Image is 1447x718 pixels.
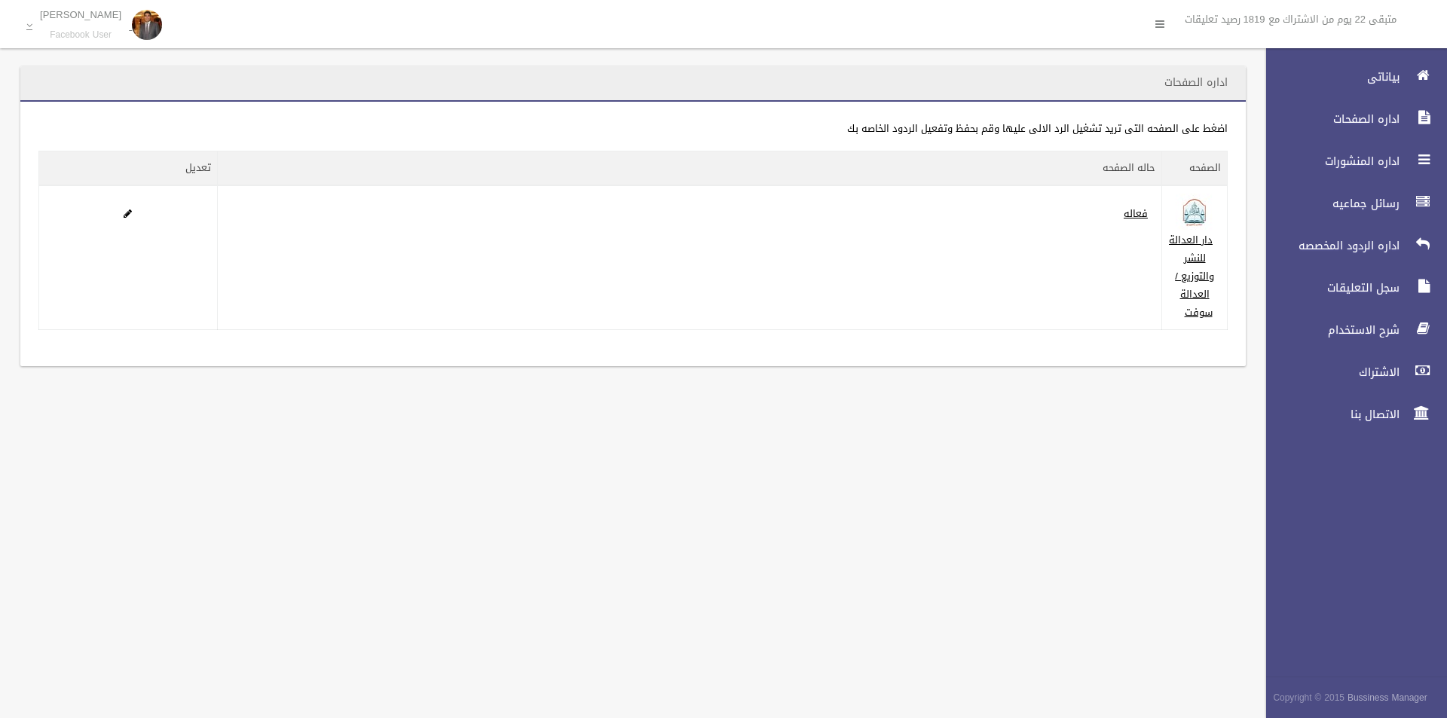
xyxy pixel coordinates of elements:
[1253,229,1447,262] a: اداره الردود المخصصه
[1253,322,1404,338] span: شرح الاستخدام
[1253,102,1447,136] a: اداره الصفحات
[38,120,1228,138] div: اضغط على الصفحه التى تريد تشغيل الرد الالى عليها وقم بحفظ وتفعيل الردود الخاصه بك
[40,29,121,41] small: Facebook User
[1253,154,1404,169] span: اداره المنشورات
[1253,187,1447,220] a: رسائل جماعيه
[1253,112,1404,127] span: اداره الصفحات
[1253,238,1404,253] span: اداره الردود المخصصه
[1124,204,1148,223] a: فعاله
[1253,356,1447,389] a: الاشتراك
[40,9,121,20] p: [PERSON_NAME]
[1253,60,1447,93] a: بياناتى
[1169,231,1214,322] a: دار العدالة للنشر والتوزيع / العدالة سوفت
[217,151,1161,186] th: حاله الصفحه
[1146,68,1246,97] header: اداره الصفحات
[1253,271,1447,304] a: سجل التعليقات
[1253,196,1404,211] span: رسائل جماعيه
[1273,689,1345,706] span: Copyright © 2015
[39,151,218,186] th: تعديل
[124,204,132,223] a: Edit
[1176,194,1213,231] img: 453532265_879587524201243_5374511806651329934_n.jpg
[1253,313,1447,347] a: شرح الاستخدام
[1176,204,1213,223] a: Edit
[1253,398,1447,431] a: الاتصال بنا
[1253,365,1404,380] span: الاشتراك
[1253,407,1404,422] span: الاتصال بنا
[1162,151,1228,186] th: الصفحه
[1348,689,1427,706] strong: Bussiness Manager
[1253,280,1404,295] span: سجل التعليقات
[1253,69,1404,84] span: بياناتى
[1253,145,1447,178] a: اداره المنشورات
